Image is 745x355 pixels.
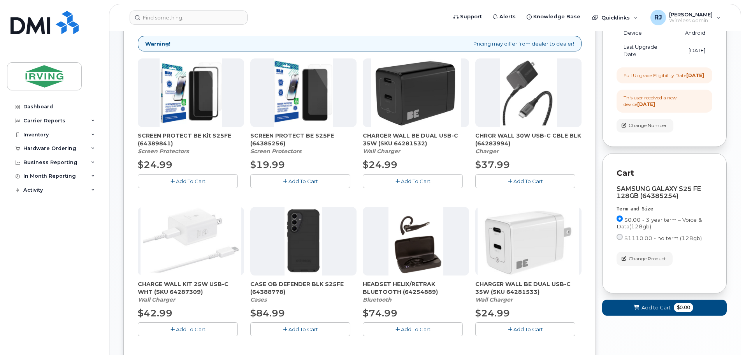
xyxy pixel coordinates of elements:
a: Alerts [487,9,521,25]
span: Support [460,13,482,21]
span: $24.99 [363,159,397,170]
em: Cases [250,296,267,303]
em: Bluetooth [363,296,392,303]
span: [PERSON_NAME] [669,11,713,18]
span: CHARGE WALL KIT 25W USB-C WHT (SKU 64287309) [138,280,244,296]
img: image-20251003-110745.png [160,58,222,127]
div: Term and Size [617,206,712,212]
td: Last Upgrade Date [617,40,678,61]
div: This user received a new device [624,94,705,108]
span: $37.99 [475,159,510,170]
em: Wall Charger [138,296,175,303]
input: Find something... [130,11,248,25]
div: SCREEN PROTECT BE Kit S25FE (64389841) [138,132,244,155]
div: Full Upgrade Eligibility Date [624,72,704,79]
span: Add To Cart [288,326,318,332]
span: $42.99 [138,307,172,319]
span: Add To Cart [401,326,430,332]
img: download.png [388,207,444,276]
img: image-20250924-184623.png [285,207,322,276]
span: $24.99 [475,307,510,319]
img: CHARGE_WALL_KIT_25W_USB-C_WHT.png [141,207,242,276]
em: Screen Protectors [138,148,189,155]
span: RJ [654,13,662,22]
div: Quicklinks [587,10,643,25]
button: Change Product [617,252,673,265]
div: Ryan Johnson [645,10,726,25]
button: Add To Cart [138,174,238,188]
td: [DATE] [678,40,712,61]
input: $1110.00 - no term (128gb) [617,234,623,240]
span: Wireless Admin [669,18,713,24]
em: Wall Charger [363,148,400,155]
span: $74.99 [363,307,397,319]
span: $24.99 [138,159,172,170]
button: Add To Cart [475,174,575,188]
button: Add To Cart [363,174,463,188]
button: Add To Cart [250,174,350,188]
div: CHRGR WALL 30W USB-C CBLE BLK (64283994) [475,132,582,155]
em: Charger [475,148,499,155]
span: Alerts [499,13,516,21]
span: CHARGER WALL BE DUAL USB-C 35W (SKU 64281532) [363,132,469,147]
span: CASE OB DEFENDER BLK S25FE (64388778) [250,280,357,296]
strong: Warning! [145,40,170,48]
img: chrgr_wall_30w_-_blk.png [500,58,557,127]
em: Screen Protectors [250,148,301,155]
div: CASE OB DEFENDER BLK S25FE (64388778) [250,280,357,304]
span: $1110.00 - no term (128gb) [624,235,702,241]
div: CHARGER WALL BE DUAL USB-C 35W (SKU 64281533) [475,280,582,304]
span: $0.00 - 3 year term – Voice & Data(128gb) [617,217,702,230]
span: Quicklinks [601,14,630,21]
span: HEADSET HELIX/RETRAK BLUETOOTH (64254889) [363,280,469,296]
td: Device [617,26,678,40]
input: $0.00 - 3 year term – Voice & Data(128gb) [617,215,623,222]
div: HEADSET HELIX/RETRAK BLUETOOTH (64254889) [363,280,469,304]
span: Add To Cart [176,178,206,184]
span: Add To Cart [288,178,318,184]
button: Add to Cart $0.00 [602,300,727,316]
img: CHARGER_WALL_BE_DUAL_USB-C_35W.png [371,58,461,127]
div: SCREEN PROTECT BE S25FE (64385256) [250,132,357,155]
span: Change Number [629,122,667,129]
div: CHARGE WALL KIT 25W USB-C WHT (SKU 64287309) [138,280,244,304]
td: Android [678,26,712,40]
img: BE.png [478,207,580,276]
p: Cart [617,168,712,179]
a: Knowledge Base [521,9,586,25]
span: Knowledge Base [533,13,580,21]
span: $84.99 [250,307,285,319]
div: CHARGER WALL BE DUAL USB-C 35W (SKU 64281532) [363,132,469,155]
a: Support [448,9,487,25]
span: Add To Cart [513,178,543,184]
button: Change Number [617,119,673,132]
span: CHARGER WALL BE DUAL USB-C 35W (SKU 64281533) [475,280,582,296]
button: Add To Cart [138,322,238,336]
span: Add To Cart [513,326,543,332]
span: Change Product [629,255,666,262]
button: Add To Cart [250,322,350,336]
button: Add To Cart [363,322,463,336]
img: image-20251003-111038.png [274,58,332,127]
div: SAMSUNG GALAXY S25 FE 128GB (64385254) [617,185,712,200]
span: SCREEN PROTECT BE Kit S25FE (64389841) [138,132,244,147]
strong: [DATE] [686,72,704,78]
span: CHRGR WALL 30W USB-C CBLE BLK (64283994) [475,132,582,147]
span: $19.99 [250,159,285,170]
button: Add To Cart [475,322,575,336]
div: Pricing may differ from dealer to dealer! [138,36,582,52]
span: $0.00 [674,303,693,312]
span: Add To Cart [176,326,206,332]
strong: [DATE] [637,101,655,107]
span: SCREEN PROTECT BE S25FE (64385256) [250,132,357,147]
span: Add to Cart [641,304,671,311]
span: Add To Cart [401,178,430,184]
em: Wall Charger [475,296,513,303]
